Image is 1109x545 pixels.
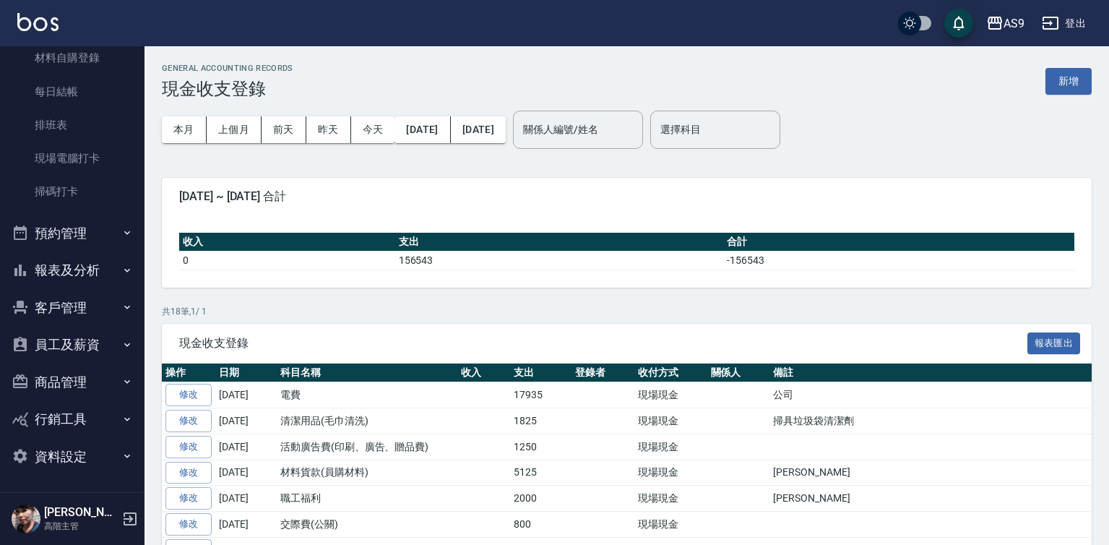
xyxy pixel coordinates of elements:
[6,215,139,252] button: 預約管理
[6,142,139,175] a: 現場電腦打卡
[165,487,212,510] a: 修改
[723,233,1074,252] th: 合計
[634,364,707,382] th: 收付方式
[215,382,277,408] td: [DATE]
[6,364,139,401] button: 商品管理
[215,512,277,538] td: [DATE]
[179,336,1027,351] span: 現金收支登錄
[44,505,118,520] h5: [PERSON_NAME]
[1027,332,1081,355] button: 報表匯出
[165,462,212,484] a: 修改
[6,252,139,289] button: 報表及分析
[510,434,571,460] td: 1250
[162,116,207,143] button: 本月
[707,364,770,382] th: 關係人
[634,486,707,512] td: 現場現金
[634,382,707,408] td: 現場現金
[6,108,139,142] a: 排班表
[165,436,212,458] a: 修改
[634,434,707,460] td: 現場現金
[17,13,59,31] img: Logo
[395,233,724,252] th: 支出
[277,364,457,382] th: 科目名稱
[6,75,139,108] a: 每日結帳
[723,251,1074,270] td: -156543
[277,408,457,434] td: 清潔用品(毛巾清洗)
[769,382,1101,408] td: 公司
[277,434,457,460] td: 活動廣告費(印刷、廣告、贈品費)
[510,460,571,486] td: 5125
[165,384,212,406] a: 修改
[12,505,40,533] img: Person
[207,116,262,143] button: 上個月
[277,512,457,538] td: 交際費(公關)
[165,410,212,432] a: 修改
[6,41,139,74] a: 材料自購登錄
[215,460,277,486] td: [DATE]
[262,116,306,143] button: 前天
[395,251,724,270] td: 156543
[510,512,571,538] td: 800
[162,79,293,99] h3: 現金收支登錄
[769,364,1101,382] th: 備註
[634,408,707,434] td: 現場現金
[510,382,571,408] td: 17935
[215,434,277,460] td: [DATE]
[6,175,139,208] a: 掃碼打卡
[6,400,139,438] button: 行銷工具
[162,364,215,382] th: 操作
[179,251,395,270] td: 0
[571,364,634,382] th: 登錄者
[306,116,351,143] button: 昨天
[44,520,118,533] p: 高階主管
[634,460,707,486] td: 現場現金
[162,64,293,73] h2: GENERAL ACCOUNTING RECORDS
[215,408,277,434] td: [DATE]
[215,486,277,512] td: [DATE]
[351,116,395,143] button: 今天
[1004,14,1024,33] div: AS9
[179,233,395,252] th: 收入
[162,305,1092,318] p: 共 18 筆, 1 / 1
[1036,10,1092,37] button: 登出
[980,9,1030,38] button: AS9
[277,460,457,486] td: 材料貨款(員購材料)
[1045,74,1092,87] a: 新增
[634,512,707,538] td: 現場現金
[6,289,139,327] button: 客戶管理
[1027,335,1081,349] a: 報表匯出
[165,513,212,536] a: 修改
[277,486,457,512] td: 職工福利
[1045,68,1092,95] button: 新增
[451,116,506,143] button: [DATE]
[510,486,571,512] td: 2000
[944,9,973,38] button: save
[6,326,139,364] button: 員工及薪資
[6,438,139,476] button: 資料設定
[215,364,277,382] th: 日期
[179,189,1074,204] span: [DATE] ~ [DATE] 合計
[510,364,571,382] th: 支出
[277,382,457,408] td: 電費
[769,408,1101,434] td: 掃具垃圾袋清潔劑
[769,460,1101,486] td: [PERSON_NAME]
[769,486,1101,512] td: [PERSON_NAME]
[457,364,510,382] th: 收入
[510,408,571,434] td: 1825
[394,116,450,143] button: [DATE]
